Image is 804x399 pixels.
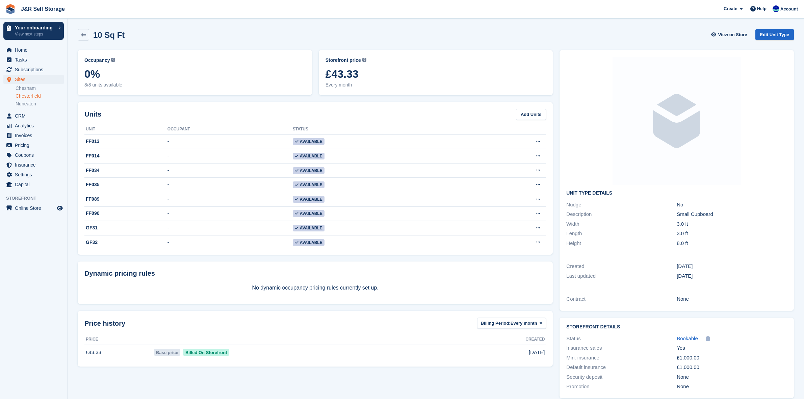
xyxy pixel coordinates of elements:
[84,181,167,188] div: FF035
[757,5,767,12] span: Help
[84,167,167,174] div: FF034
[16,93,64,99] a: Chesterfield
[84,268,546,278] div: Dynamic pricing rules
[724,5,737,12] span: Create
[566,240,677,247] div: Height
[293,210,325,217] span: Available
[755,29,794,40] a: Edit Unit Type
[84,334,153,345] th: Price
[15,25,55,30] p: Your onboarding
[15,75,55,84] span: Sites
[3,75,64,84] a: menu
[15,45,55,55] span: Home
[3,141,64,150] a: menu
[84,152,167,159] div: FF014
[780,6,798,13] span: Account
[15,31,55,37] p: View next steps
[566,220,677,228] div: Width
[566,354,677,362] div: Min. insurance
[718,31,747,38] span: View on Store
[84,138,167,145] div: FF013
[84,345,153,360] td: £43.33
[566,272,677,280] div: Last updated
[15,65,55,74] span: Subscriptions
[3,121,64,130] a: menu
[15,141,55,150] span: Pricing
[566,324,787,330] h2: Storefront Details
[566,383,677,391] div: Promotion
[167,134,293,149] td: -
[566,230,677,238] div: Length
[511,320,537,327] span: Every month
[154,349,181,356] span: Base price
[15,121,55,130] span: Analytics
[15,170,55,179] span: Settings
[183,349,229,356] span: Billed On Storefront
[529,349,545,356] span: [DATE]
[84,196,167,203] div: FF089
[677,354,787,362] div: £1,000.00
[167,235,293,249] td: -
[84,81,305,89] span: 8/8 units available
[167,192,293,207] td: -
[677,230,787,238] div: 3.0 ft
[516,109,546,120] a: Add Units
[3,131,64,140] a: menu
[15,131,55,140] span: Invoices
[16,101,64,107] a: Nuneaton
[167,124,293,135] th: Occupant
[477,318,546,329] button: Billing Period: Every month
[677,383,787,391] div: None
[3,22,64,40] a: Your onboarding View next steps
[3,111,64,121] a: menu
[84,239,167,246] div: GF32
[293,124,468,135] th: Status
[15,180,55,189] span: Capital
[326,57,361,64] span: Storefront price
[167,178,293,192] td: -
[3,180,64,189] a: menu
[3,45,64,55] a: menu
[677,272,787,280] div: [DATE]
[293,196,325,203] span: Available
[677,240,787,247] div: 8.0 ft
[566,201,677,209] div: Nudge
[84,318,125,328] span: Price history
[3,170,64,179] a: menu
[15,55,55,65] span: Tasks
[15,150,55,160] span: Coupons
[15,160,55,170] span: Insurance
[6,195,67,202] span: Storefront
[481,320,511,327] span: Billing Period:
[3,55,64,65] a: menu
[566,344,677,352] div: Insurance sales
[326,68,546,80] span: £43.33
[293,239,325,246] span: Available
[84,124,167,135] th: Unit
[293,153,325,159] span: Available
[3,203,64,213] a: menu
[677,335,698,341] span: Bookable
[677,364,787,371] div: £1,000.00
[167,221,293,235] td: -
[84,109,101,119] h2: Units
[167,149,293,164] td: -
[566,295,677,303] div: Contract
[84,224,167,231] div: GF31
[56,204,64,212] a: Preview store
[16,85,64,92] a: Chesham
[293,181,325,188] span: Available
[566,191,787,196] h2: Unit Type details
[293,138,325,145] span: Available
[566,335,677,343] div: Status
[293,167,325,174] span: Available
[677,201,787,209] div: No
[5,4,16,14] img: stora-icon-8386f47178a22dfd0bd8f6a31ec36ba5ce8667c1dd55bd0f319d3a0aa187defe.svg
[3,65,64,74] a: menu
[3,150,64,160] a: menu
[677,335,698,343] a: Bookable
[773,5,779,12] img: Steve Revell
[677,373,787,381] div: None
[293,225,325,231] span: Available
[18,3,68,15] a: J&R Self Storage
